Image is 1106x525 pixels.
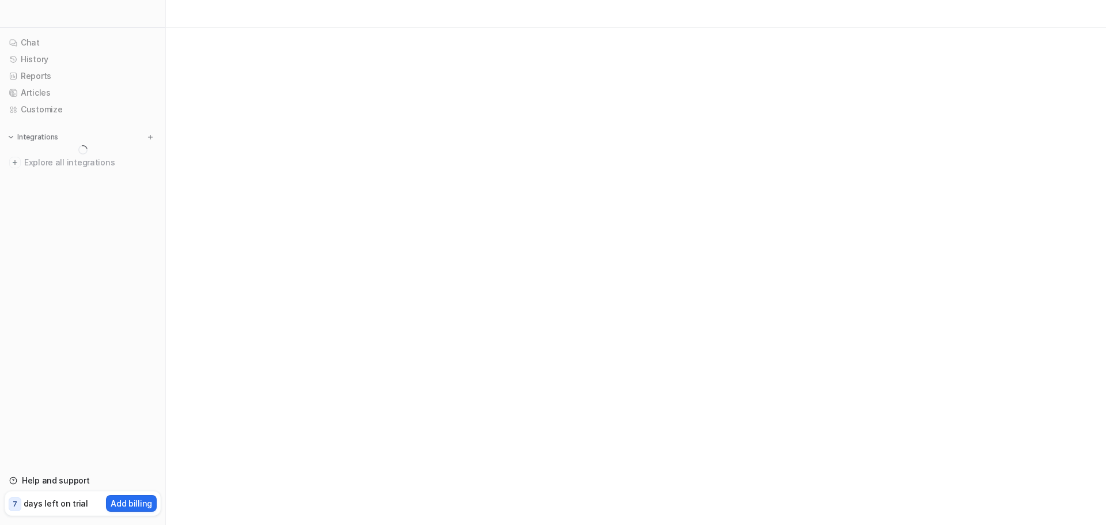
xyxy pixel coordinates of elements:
[7,133,15,141] img: expand menu
[5,131,62,143] button: Integrations
[5,85,161,101] a: Articles
[13,499,17,509] p: 7
[24,497,88,509] p: days left on trial
[5,35,161,51] a: Chat
[5,68,161,84] a: Reports
[17,133,58,142] p: Integrations
[24,153,156,172] span: Explore all integrations
[5,101,161,118] a: Customize
[111,497,152,509] p: Add billing
[5,473,161,489] a: Help and support
[5,51,161,67] a: History
[146,133,154,141] img: menu_add.svg
[106,495,157,512] button: Add billing
[9,157,21,168] img: explore all integrations
[5,154,161,171] a: Explore all integrations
